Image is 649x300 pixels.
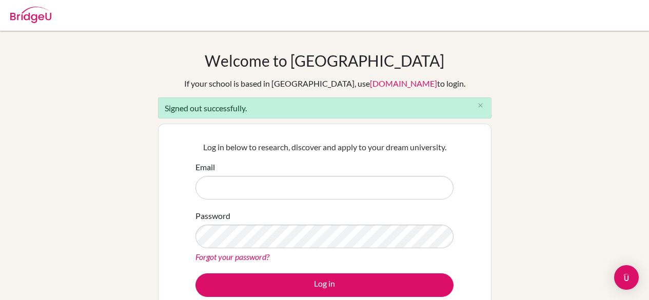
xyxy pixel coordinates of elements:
[195,210,230,222] label: Password
[158,97,491,118] div: Signed out successfully.
[370,78,437,88] a: [DOMAIN_NAME]
[184,77,465,90] div: If your school is based in [GEOGRAPHIC_DATA], use to login.
[205,51,444,70] h1: Welcome to [GEOGRAPHIC_DATA]
[477,102,484,109] i: close
[10,7,51,23] img: Bridge-U
[195,252,269,262] a: Forgot your password?
[195,273,454,297] button: Log in
[195,161,215,173] label: Email
[195,141,454,153] p: Log in below to research, discover and apply to your dream university.
[470,98,491,113] button: Close
[614,265,639,290] div: Open Intercom Messenger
